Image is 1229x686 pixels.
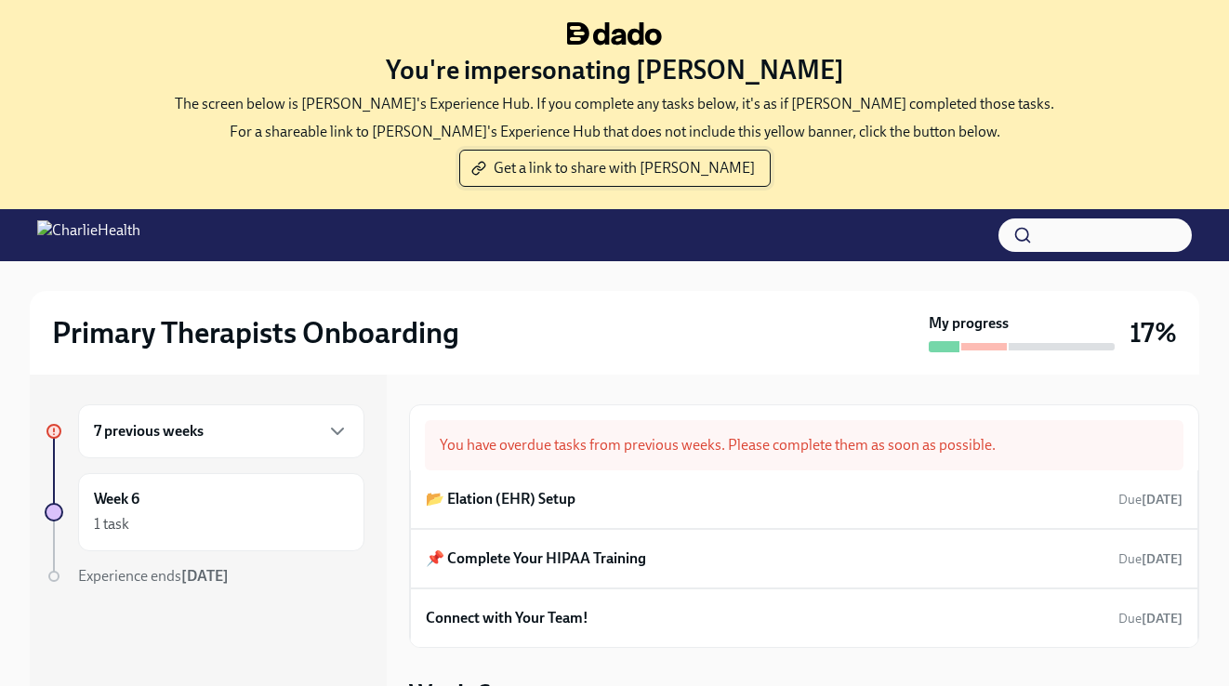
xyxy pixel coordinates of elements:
span: Due [1118,551,1183,567]
span: Due [1118,492,1183,508]
strong: My progress [929,313,1009,334]
h6: 7 previous weeks [94,421,204,442]
div: 1 task [94,514,129,534]
span: August 20th, 2025 09:00 [1118,550,1183,568]
a: Connect with Your Team!Due[DATE] [426,604,1183,632]
strong: [DATE] [1142,611,1183,627]
strong: [DATE] [1142,551,1183,567]
strong: [DATE] [1142,492,1183,508]
span: Get a link to share with [PERSON_NAME] [475,159,755,178]
h3: 17% [1130,316,1177,350]
img: dado [567,22,662,46]
button: Get a link to share with [PERSON_NAME] [459,150,771,187]
p: The screen below is [PERSON_NAME]'s Experience Hub. If you complete any tasks below, it's as if [... [175,94,1054,114]
strong: [DATE] [181,567,229,585]
h6: Connect with Your Team! [426,608,588,628]
h3: You're impersonating [PERSON_NAME] [386,53,844,86]
h6: 📂 Elation (EHR) Setup [426,489,575,509]
p: For a shareable link to [PERSON_NAME]'s Experience Hub that does not include this yellow banner, ... [230,122,1000,142]
div: You have overdue tasks from previous weeks. Please complete them as soon as possible. [425,420,1183,470]
h6: 📌 Complete Your HIPAA Training [426,548,646,569]
span: Experience ends [78,567,229,585]
a: 📂 Elation (EHR) SetupDue[DATE] [426,485,1183,513]
span: August 16th, 2025 09:00 [1118,491,1183,508]
img: CharlieHealth [37,220,140,250]
div: 7 previous weeks [78,404,364,458]
a: 📌 Complete Your HIPAA TrainingDue[DATE] [426,545,1183,573]
span: August 22nd, 2025 09:00 [1118,610,1183,627]
a: Week 61 task [45,473,364,551]
span: Due [1118,611,1183,627]
h6: Week 6 [94,489,139,509]
h2: Primary Therapists Onboarding [52,314,459,351]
